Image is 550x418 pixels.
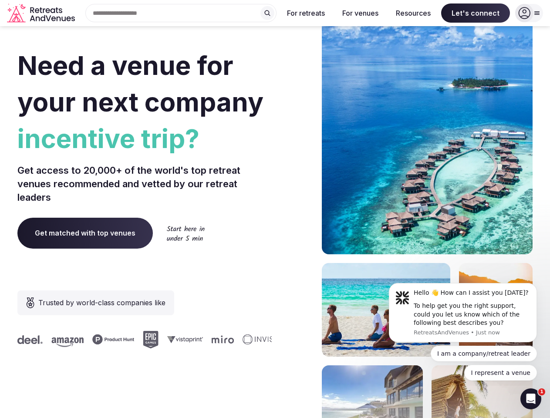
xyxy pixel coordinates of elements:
p: Get access to 20,000+ of the world's top retreat venues recommended and vetted by our retreat lea... [17,164,272,204]
a: Get matched with top venues [17,218,153,248]
img: yoga on tropical beach [322,263,450,357]
span: Need a venue for your next company [17,50,263,118]
span: Trusted by world-class companies like [38,297,165,308]
span: 1 [538,388,545,395]
iframe: Intercom notifications message [376,275,550,386]
svg: Vistaprint company logo [167,336,202,343]
button: For retreats [280,3,332,23]
button: Resources [389,3,438,23]
button: For venues [335,3,385,23]
span: Let's connect [441,3,510,23]
img: woman sitting in back of truck with camels [459,263,533,357]
svg: Invisible company logo [242,334,290,345]
svg: Deel company logo [17,335,42,344]
img: Start here in under 5 min [167,226,205,241]
iframe: Intercom live chat [520,388,541,409]
span: incentive trip? [17,120,272,157]
a: Visit the homepage [7,3,77,23]
svg: Epic Games company logo [142,331,158,348]
svg: Miro company logo [211,335,233,344]
svg: Retreats and Venues company logo [7,3,77,23]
